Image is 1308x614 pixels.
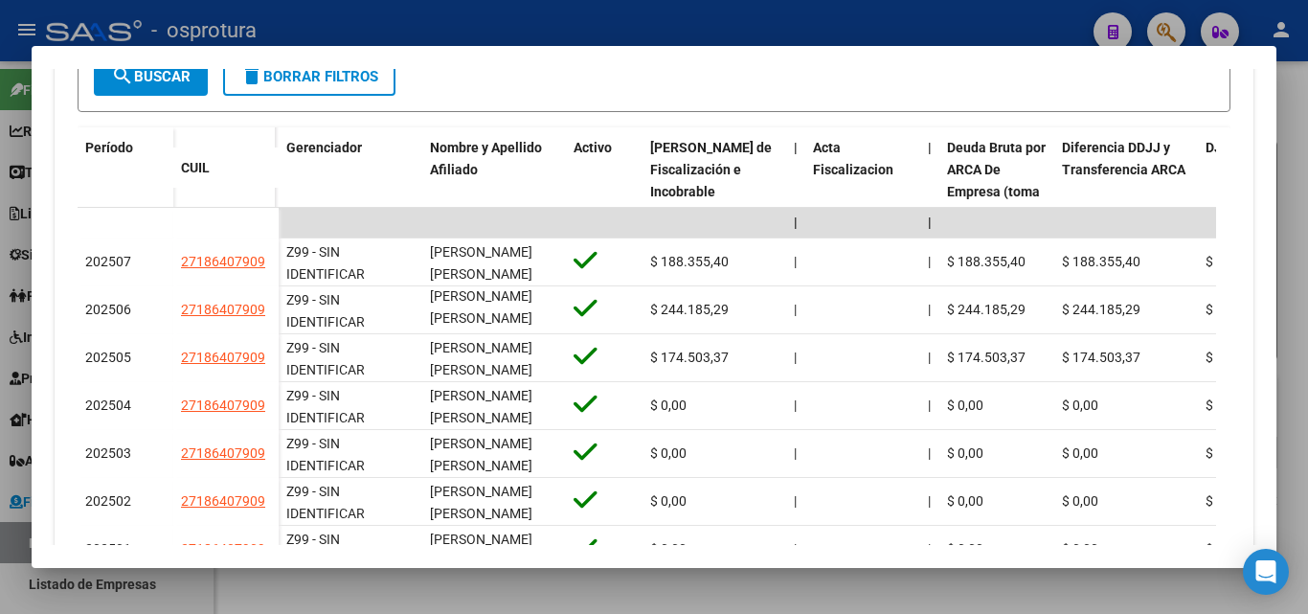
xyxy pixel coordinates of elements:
[1206,493,1284,509] span: $ 197.571,70
[805,127,920,256] datatable-header-cell: Acta Fiscalizacion
[430,140,542,177] span: Nombre y Apellido Afiliado
[85,541,131,557] span: 202501
[794,302,797,317] span: |
[85,254,131,269] span: 202507
[1206,350,1284,365] span: $ 174.503,37
[286,244,365,282] span: Z99 - SIN IDENTIFICAR
[1206,541,1284,557] span: $ 206.371,27
[85,398,131,413] span: 202504
[279,127,422,256] datatable-header-cell: Gerenciador
[111,68,191,85] span: Buscar
[947,302,1026,317] span: $ 244.185,29
[240,68,378,85] span: Borrar Filtros
[1062,445,1098,461] span: $ 0,00
[1206,398,1284,413] span: $ 221.891,46
[181,302,265,317] span: 27186407909
[422,127,566,256] datatable-header-cell: Nombre y Apellido Afiliado
[181,160,210,175] span: CUIL
[928,398,931,413] span: |
[85,493,131,509] span: 202502
[430,532,532,569] span: [PERSON_NAME] [PERSON_NAME]
[85,445,131,461] span: 202503
[794,350,797,365] span: |
[794,398,797,413] span: |
[1243,549,1289,595] div: Open Intercom Messenger
[1062,541,1098,557] span: $ 0,00
[947,350,1026,365] span: $ 174.503,37
[794,254,797,269] span: |
[650,493,687,509] span: $ 0,00
[928,140,932,155] span: |
[574,140,612,155] span: Activo
[85,140,133,155] span: Período
[1062,140,1185,177] span: Diferencia DDJJ y Transferencia ARCA
[920,127,939,256] datatable-header-cell: |
[650,302,729,317] span: $ 244.185,29
[566,127,643,256] datatable-header-cell: Activo
[181,445,265,461] span: 27186407909
[928,445,931,461] span: |
[947,493,983,509] span: $ 0,00
[794,215,798,230] span: |
[643,127,786,256] datatable-header-cell: Deuda Bruta Neto de Fiscalización e Incobrable
[794,445,797,461] span: |
[650,350,729,365] span: $ 174.503,37
[240,64,263,87] mat-icon: delete
[111,64,134,87] mat-icon: search
[947,398,983,413] span: $ 0,00
[85,302,131,317] span: 202506
[1054,127,1198,256] datatable-header-cell: Diferencia DDJJ y Transferencia ARCA
[650,140,772,199] span: [PERSON_NAME] de Fiscalización e Incobrable
[650,254,729,269] span: $ 188.355,40
[928,215,932,230] span: |
[928,254,931,269] span: |
[650,445,687,461] span: $ 0,00
[181,493,265,509] span: 27186407909
[181,398,265,413] span: 27186407909
[947,445,983,461] span: $ 0,00
[1062,493,1098,509] span: $ 0,00
[794,140,798,155] span: |
[181,254,265,269] span: 27186407909
[286,388,365,425] span: Z99 - SIN IDENTIFICAR
[286,292,365,330] span: Z99 - SIN IDENTIFICAR
[947,254,1026,269] span: $ 188.355,40
[286,532,365,569] span: Z99 - SIN IDENTIFICAR
[947,140,1046,242] span: Deuda Bruta por ARCA De Empresa (toma en cuenta todos los afiliados)
[650,398,687,413] span: $ 0,00
[1206,254,1284,269] span: $ 188.355,40
[181,541,265,557] span: 27186407909
[85,350,131,365] span: 202505
[813,140,893,177] span: Acta Fiscalizacion
[286,436,365,473] span: Z99 - SIN IDENTIFICAR
[430,244,532,282] span: [PERSON_NAME] [PERSON_NAME]
[928,493,931,509] span: |
[1062,254,1140,269] span: $ 188.355,40
[794,541,797,557] span: |
[928,541,931,557] span: |
[947,541,983,557] span: $ 0,00
[794,493,797,509] span: |
[430,340,532,377] span: [PERSON_NAME] [PERSON_NAME]
[939,127,1054,256] datatable-header-cell: Deuda Bruta por ARCA De Empresa (toma en cuenta todos los afiliados)
[94,57,208,96] button: Buscar
[181,350,265,365] span: 27186407909
[928,302,931,317] span: |
[1062,302,1140,317] span: $ 244.185,29
[1206,140,1256,155] span: DJ Total
[650,541,687,557] span: $ 0,00
[430,436,532,473] span: [PERSON_NAME] [PERSON_NAME]
[286,340,365,377] span: Z99 - SIN IDENTIFICAR
[173,148,279,189] datatable-header-cell: CUIL
[286,140,362,155] span: Gerenciador
[430,388,532,425] span: [PERSON_NAME] [PERSON_NAME]
[1062,398,1098,413] span: $ 0,00
[786,127,805,256] datatable-header-cell: |
[78,127,173,208] datatable-header-cell: Período
[223,57,395,96] button: Borrar Filtros
[1062,350,1140,365] span: $ 174.503,37
[1206,445,1284,461] span: $ 175.590,71
[928,350,931,365] span: |
[286,484,365,521] span: Z99 - SIN IDENTIFICAR
[1206,302,1284,317] span: $ 244.185,29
